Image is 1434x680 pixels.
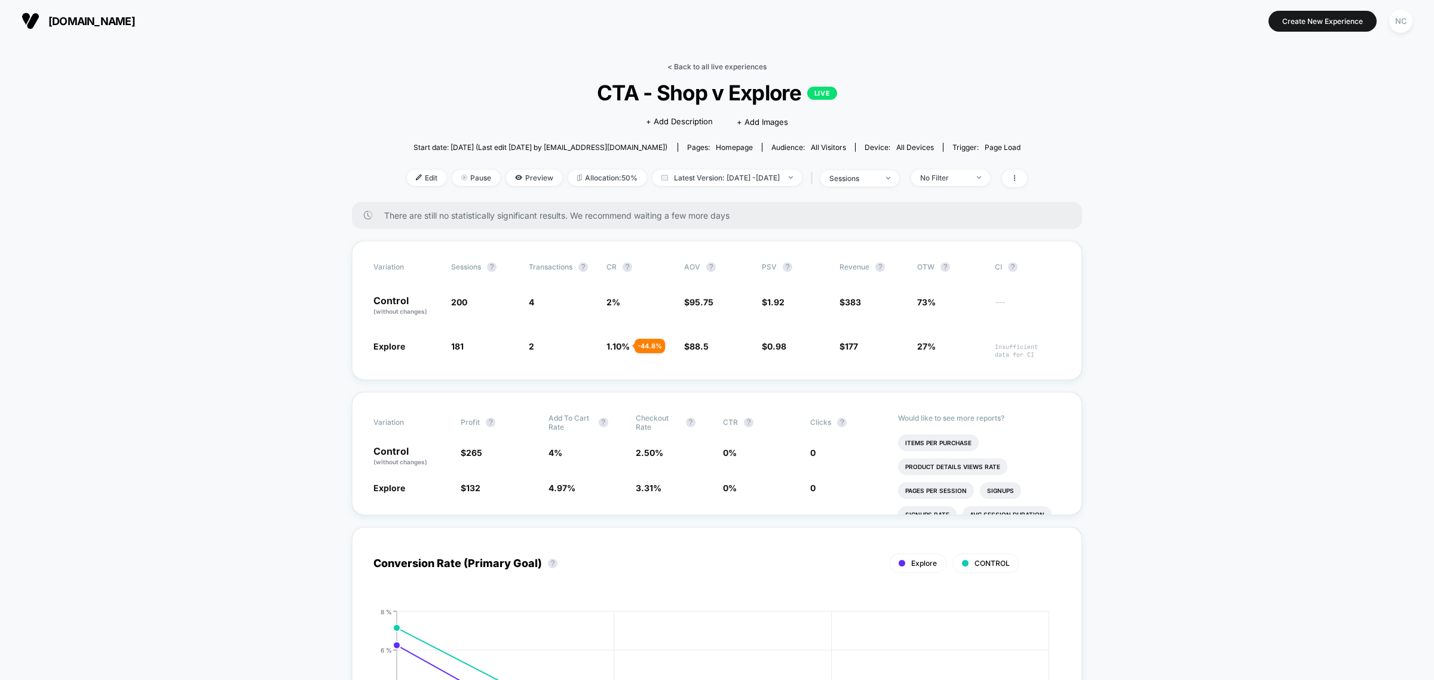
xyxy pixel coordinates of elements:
span: Revenue [839,262,869,271]
button: ? [548,559,557,568]
img: end [886,177,890,179]
img: rebalance [577,174,582,181]
span: All Visitors [811,143,846,152]
div: sessions [829,174,877,183]
li: Items Per Purchase [898,434,979,451]
button: ? [940,262,950,272]
span: 177 [845,341,858,351]
span: AOV [684,262,700,271]
span: CR [606,262,617,271]
span: 88.5 [690,341,709,351]
span: Add To Cart Rate [549,413,593,431]
button: ? [623,262,632,272]
span: 200 [451,297,467,307]
li: Pages Per Session [898,482,974,499]
span: | [808,170,820,187]
tspan: 8 % [381,608,392,615]
span: Allocation: 50% [568,170,646,186]
span: 95.75 [690,297,713,307]
button: ? [837,418,847,427]
button: ? [686,418,695,427]
span: Edit [407,170,446,186]
button: ? [706,262,716,272]
li: Product Details Views Rate [898,458,1007,475]
span: Pause [452,170,500,186]
span: $ [684,341,709,351]
span: There are still no statistically significant results. We recommend waiting a few more days [384,210,1058,220]
span: 0 [810,483,816,493]
button: ? [783,262,792,272]
p: Would like to see more reports? [898,413,1061,422]
span: CI [995,262,1061,272]
p: Control [373,296,439,316]
button: ? [578,262,588,272]
span: $ [762,341,786,351]
span: 2.50 % [636,448,663,458]
span: 2 % [606,297,620,307]
span: Variation [373,413,439,431]
span: 2 [529,341,534,351]
button: Create New Experience [1268,11,1377,32]
img: end [461,174,467,180]
span: $ [839,341,858,351]
span: 0 % [723,483,737,493]
span: + Add Images [737,117,788,127]
div: Pages: [687,143,753,152]
p: LIVE [807,87,837,100]
span: Insufficient data for CI [995,343,1061,359]
span: $ [762,297,785,307]
button: ? [487,262,497,272]
img: end [789,176,793,179]
span: 4 % [549,448,562,458]
span: CTA - Shop v Explore [438,80,996,105]
span: [DOMAIN_NAME] [48,15,135,27]
span: PSV [762,262,777,271]
span: $ [461,483,480,493]
span: $ [839,297,861,307]
span: Device: [855,143,943,152]
div: No Filter [920,173,968,182]
img: calendar [661,174,668,180]
button: ? [1008,262,1018,272]
span: Latest Version: [DATE] - [DATE] [652,170,802,186]
span: 73% [917,297,936,307]
span: 0 [810,448,816,458]
span: Sessions [451,262,481,271]
span: Clicks [810,418,831,427]
img: Visually logo [22,12,39,30]
button: [DOMAIN_NAME] [18,11,139,30]
a: < Back to all live experiences [667,62,767,71]
span: Explore [373,341,405,351]
span: CONTROL [975,559,1010,568]
span: CTR [723,418,738,427]
button: ? [599,418,608,427]
span: 4.97 % [549,483,575,493]
span: 3.31 % [636,483,661,493]
button: ? [744,418,753,427]
span: 4 [529,297,534,307]
span: Variation [373,262,439,272]
span: Explore [911,559,937,568]
li: Avg Session Duration [963,506,1052,523]
span: --- [995,299,1061,316]
div: NC [1389,10,1412,33]
span: homepage [716,143,753,152]
li: Signups [980,482,1021,499]
span: Checkout Rate [636,413,680,431]
span: + Add Description [646,116,713,128]
span: 1.92 [767,297,785,307]
span: Transactions [529,262,572,271]
p: Control [373,446,449,467]
span: (without changes) [373,458,427,465]
span: Start date: [DATE] (Last edit [DATE] by [EMAIL_ADDRESS][DOMAIN_NAME]) [413,143,667,152]
span: 132 [466,483,480,493]
span: 265 [466,448,482,458]
button: ? [486,418,495,427]
img: end [977,176,981,179]
div: - 44.8 % [635,339,665,353]
span: 181 [451,341,464,351]
li: Signups Rate [898,506,957,523]
span: all devices [896,143,934,152]
span: 27% [917,341,936,351]
img: edit [416,174,422,180]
